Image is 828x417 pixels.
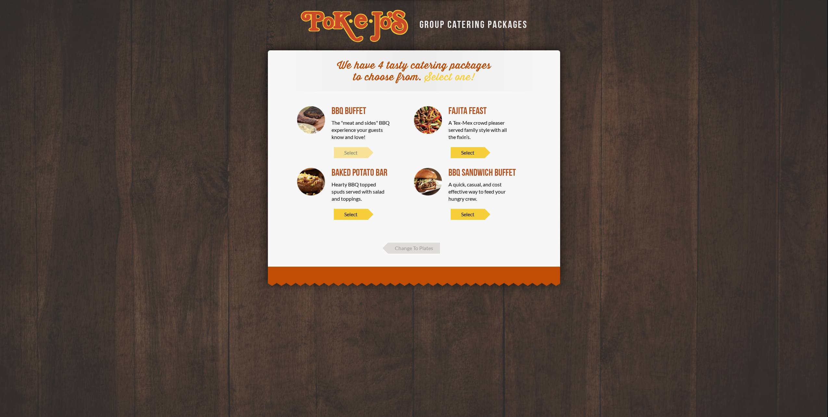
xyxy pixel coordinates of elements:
div: We have 4 tasty catering packages to choose from. [333,60,495,83]
div: Hearty BBQ topped spuds served with salad and toppings. [332,181,390,202]
div: A quick, casual, and cost effective way to feed your hungry crew. [448,181,507,202]
div: Fajita Feast [448,106,521,116]
img: logo-34603ddf.svg [301,10,408,42]
img: Baked Potato Bar [297,168,325,196]
img: Fajita Feast [414,106,442,134]
div: BBQ Buffet [332,106,404,116]
div: GROUP CATERING PACKAGES [415,17,528,30]
span: Select one! [425,71,475,84]
span: Select [334,147,368,158]
span: Select [451,147,485,158]
div: A Tex-Mex crowd pleaser served family style with all the fixin’s. [448,119,507,141]
div: The "meat and sides" BBQ experience your guests know and love! [332,119,390,141]
span: Select [334,209,368,220]
span: Select [451,209,485,220]
div: BBQ SANDWICH BUFFET [448,168,521,178]
img: BBQ Buffet [297,106,325,134]
span: Change To Plates [388,243,440,254]
img: BBQ SANDWICH BUFFET [414,168,442,196]
div: Baked Potato Bar [332,168,404,178]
